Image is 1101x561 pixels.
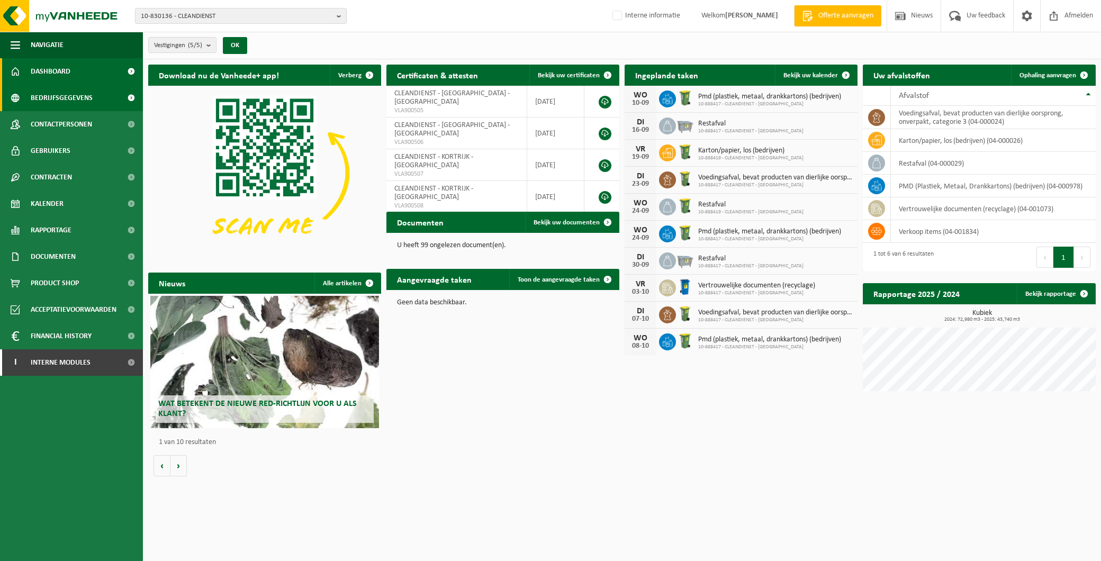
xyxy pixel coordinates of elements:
[386,269,482,289] h2: Aangevraagde taken
[630,226,651,234] div: WO
[698,120,804,128] span: Restafval
[676,89,694,107] img: WB-0240-HPE-GN-50
[394,202,519,210] span: VLA900508
[314,273,380,294] a: Alle artikelen
[31,323,92,349] span: Financial History
[891,129,1096,152] td: karton/papier, los (bedrijven) (04-000026)
[1036,247,1053,268] button: Previous
[394,138,519,147] span: VLA900506
[148,273,196,293] h2: Nieuws
[698,182,852,188] span: 10-888417 - CLEANDIENST - [GEOGRAPHIC_DATA]
[816,11,876,21] span: Offerte aanvragen
[1017,283,1095,304] a: Bekijk rapportage
[698,228,841,236] span: Pmd (plastiek, metaal, drankkartons) (bedrijven)
[868,310,1096,322] h3: Kubiek
[158,400,357,418] span: Wat betekent de nieuwe RED-richtlijn voor u als klant?
[170,455,187,476] button: Volgende
[525,212,618,233] a: Bekijk uw documenten
[891,152,1096,175] td: restafval (04-000029)
[868,246,934,269] div: 1 tot 6 van 6 resultaten
[783,72,838,79] span: Bekijk uw kalender
[31,270,79,296] span: Product Shop
[610,8,680,24] label: Interne informatie
[863,65,941,85] h2: Uw afvalstoffen
[630,234,651,242] div: 24-09
[154,38,202,53] span: Vestigingen
[775,65,856,86] a: Bekijk uw kalender
[891,175,1096,197] td: PMD (Plastiek, Metaal, Drankkartons) (bedrijven) (04-000978)
[394,106,519,115] span: VLA900505
[676,278,694,296] img: WB-0240-HPE-BE-09
[529,65,618,86] a: Bekijk uw certificaten
[397,299,609,306] p: Geen data beschikbaar.
[698,209,804,215] span: 10-888419 - CLEANDIENST - [GEOGRAPHIC_DATA]
[676,116,694,134] img: WB-2500-GAL-GY-01
[527,181,584,213] td: [DATE]
[223,37,247,54] button: OK
[630,118,651,126] div: DI
[509,269,618,290] a: Toon de aangevraagde taken
[698,344,841,350] span: 10-888417 - CLEANDIENST - [GEOGRAPHIC_DATA]
[148,65,290,85] h2: Download nu de Vanheede+ app!
[630,172,651,180] div: DI
[527,86,584,117] td: [DATE]
[386,65,489,85] h2: Certificaten & attesten
[868,317,1096,322] span: 2024: 72,980 m3 - 2025: 43,740 m3
[397,242,609,249] p: U heeft 99 ongelezen document(en).
[676,143,694,161] img: WB-0240-HPE-GN-50
[625,65,709,85] h2: Ingeplande taken
[698,201,804,209] span: Restafval
[698,309,852,317] span: Voedingsafval, bevat producten van dierlijke oorsprong, onverpakt, categorie 3
[338,72,362,79] span: Verberg
[31,243,76,270] span: Documenten
[135,8,347,24] button: 10-830136 - CLEANDIENST
[698,147,804,155] span: Karton/papier, los (bedrijven)
[725,12,778,20] strong: [PERSON_NAME]
[630,199,651,207] div: WO
[527,117,584,149] td: [DATE]
[534,219,600,226] span: Bekijk uw documenten
[159,439,376,446] p: 1 van 10 resultaten
[630,315,651,323] div: 07-10
[698,282,815,290] span: Vertrouwelijke documenten (recyclage)
[31,111,92,138] span: Contactpersonen
[630,334,651,342] div: WO
[630,126,651,134] div: 16-09
[630,145,651,153] div: VR
[698,101,841,107] span: 10-888417 - CLEANDIENST - [GEOGRAPHIC_DATA]
[31,191,64,217] span: Kalender
[1074,247,1090,268] button: Next
[630,342,651,350] div: 08-10
[891,106,1096,129] td: voedingsafval, bevat producten van dierlijke oorsprong, onverpakt, categorie 3 (04-000024)
[698,317,852,323] span: 10-888417 - CLEANDIENST - [GEOGRAPHIC_DATA]
[394,185,473,201] span: CLEANDIENST - KORTRIJK - [GEOGRAPHIC_DATA]
[698,236,841,242] span: 10-888417 - CLEANDIENST - [GEOGRAPHIC_DATA]
[863,283,970,304] h2: Rapportage 2025 / 2024
[1019,72,1076,79] span: Ophaling aanvragen
[148,37,216,53] button: Vestigingen(5/5)
[31,85,93,111] span: Bedrijfsgegevens
[676,224,694,242] img: WB-0240-HPE-GN-50
[794,5,881,26] a: Offerte aanvragen
[891,197,1096,220] td: vertrouwelijke documenten (recyclage) (04-001073)
[698,174,852,182] span: Voedingsafval, bevat producten van dierlijke oorsprong, onverpakt, categorie 3
[31,32,64,58] span: Navigatie
[154,455,170,476] button: Vorige
[518,276,600,283] span: Toon de aangevraagde taken
[1053,247,1074,268] button: 1
[31,164,72,191] span: Contracten
[698,155,804,161] span: 10-888419 - CLEANDIENST - [GEOGRAPHIC_DATA]
[630,180,651,188] div: 23-09
[630,91,651,99] div: WO
[630,261,651,269] div: 30-09
[676,305,694,323] img: WB-0140-HPE-GN-50
[538,72,600,79] span: Bekijk uw certificaten
[698,290,815,296] span: 10-888417 - CLEANDIENST - [GEOGRAPHIC_DATA]
[31,296,116,323] span: Acceptatievoorwaarden
[630,99,651,107] div: 10-09
[31,217,71,243] span: Rapportage
[698,128,804,134] span: 10-888417 - CLEANDIENST - [GEOGRAPHIC_DATA]
[394,121,510,138] span: CLEANDIENST - [GEOGRAPHIC_DATA] - [GEOGRAPHIC_DATA]
[527,149,584,181] td: [DATE]
[676,332,694,350] img: WB-0240-HPE-GN-50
